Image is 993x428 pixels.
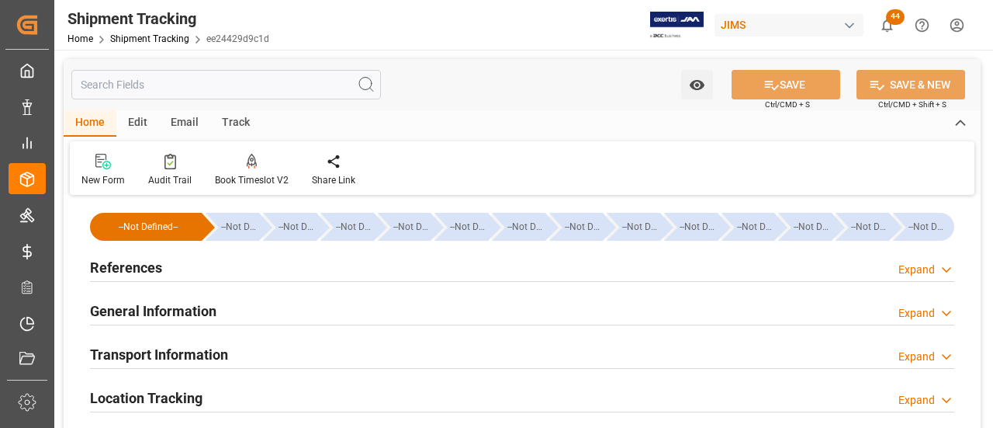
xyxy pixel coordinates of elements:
[90,301,216,322] h2: General Information
[565,213,603,241] div: --Not Defined--
[90,257,162,278] h2: References
[737,213,775,241] div: --Not Defined--
[90,344,228,365] h2: Transport Information
[908,213,946,241] div: --Not Defined--
[90,388,202,409] h2: Location Tracking
[851,213,889,241] div: --Not Defined--
[312,173,355,187] div: Share Link
[680,213,718,241] div: --Not Defined--
[714,14,863,37] div: JIMS
[721,213,775,241] div: --Not Defined--
[856,70,965,99] button: SAVE & NEW
[886,9,905,25] span: 44
[450,213,488,241] div: --Not Defined--
[393,213,431,241] div: --Not Defined--
[794,213,832,241] div: --Not Defined--
[263,213,317,241] div: --Not Defined--
[507,213,545,241] div: --Not Defined--
[279,213,317,241] div: --Not Defined--
[116,110,159,137] div: Edit
[878,99,946,110] span: Ctrl/CMD + Shift + S
[836,213,889,241] div: --Not Defined--
[732,70,840,99] button: SAVE
[714,10,870,40] button: JIMS
[765,99,810,110] span: Ctrl/CMD + S
[90,213,202,241] div: --Not Defined--
[492,213,545,241] div: --Not Defined--
[778,213,832,241] div: --Not Defined--
[67,33,93,44] a: Home
[607,213,660,241] div: --Not Defined--
[378,213,431,241] div: --Not Defined--
[148,173,192,187] div: Audit Trail
[905,8,939,43] button: Help Center
[336,213,374,241] div: --Not Defined--
[622,213,660,241] div: --Not Defined--
[434,213,488,241] div: --Not Defined--
[81,173,125,187] div: New Form
[898,349,935,365] div: Expand
[898,392,935,409] div: Expand
[681,70,713,99] button: open menu
[650,12,704,39] img: Exertis%20JAM%20-%20Email%20Logo.jpg_1722504956.jpg
[549,213,603,241] div: --Not Defined--
[159,110,210,137] div: Email
[110,33,189,44] a: Shipment Tracking
[893,213,954,241] div: --Not Defined--
[106,213,191,241] div: --Not Defined--
[320,213,374,241] div: --Not Defined--
[67,7,269,30] div: Shipment Tracking
[210,110,261,137] div: Track
[664,213,718,241] div: --Not Defined--
[215,173,289,187] div: Book Timeslot V2
[206,213,259,241] div: --Not Defined--
[71,70,381,99] input: Search Fields
[898,305,935,322] div: Expand
[64,110,116,137] div: Home
[898,262,935,278] div: Expand
[870,8,905,43] button: show 44 new notifications
[221,213,259,241] div: --Not Defined--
